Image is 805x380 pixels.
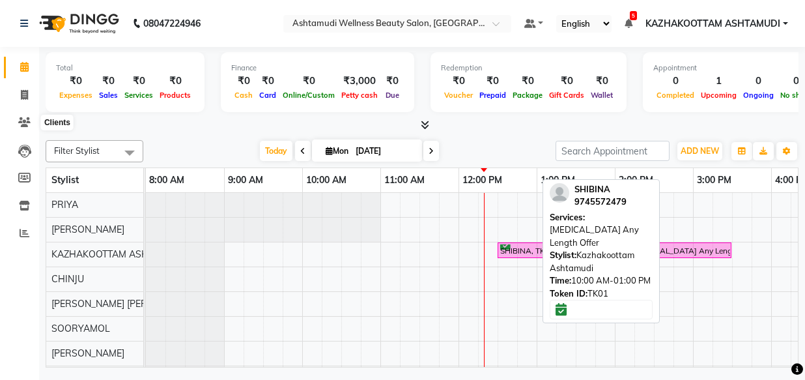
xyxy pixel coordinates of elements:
[338,91,381,100] span: Petty cash
[56,74,96,89] div: ₹0
[51,248,183,260] span: KAZHAKOOTTAM ASHTAMUDI
[51,323,110,334] span: SOORYAMOL
[550,288,587,299] span: Token ID:
[625,18,632,29] a: 5
[550,274,653,287] div: 10:00 AM-01:00 PM
[231,63,404,74] div: Finance
[574,184,610,194] span: SHIBINA
[459,171,505,190] a: 12:00 PM
[143,5,201,42] b: 08047224946
[231,74,256,89] div: ₹0
[279,74,338,89] div: ₹0
[381,74,404,89] div: ₹0
[382,91,402,100] span: Due
[41,115,74,130] div: Clients
[698,91,740,100] span: Upcoming
[256,91,279,100] span: Card
[681,146,719,156] span: ADD NEW
[740,91,777,100] span: Ongoing
[121,74,156,89] div: ₹0
[653,91,698,100] span: Completed
[156,74,194,89] div: ₹0
[550,275,571,285] span: Time:
[338,74,381,89] div: ₹3,000
[550,183,569,203] img: profile
[476,91,509,100] span: Prepaid
[556,141,670,161] input: Search Appointment
[509,74,546,89] div: ₹0
[51,174,79,186] span: Stylist
[630,11,637,20] span: 5
[587,74,616,89] div: ₹0
[587,91,616,100] span: Wallet
[537,171,578,190] a: 1:00 PM
[33,5,122,42] img: logo
[51,224,124,235] span: [PERSON_NAME]
[51,273,84,285] span: CHINJU
[645,17,780,31] span: KAZHAKOOTTAM ASHTAMUDI
[225,171,266,190] a: 9:00 AM
[677,142,722,160] button: ADD NEW
[56,91,96,100] span: Expenses
[322,146,352,156] span: Mon
[96,91,121,100] span: Sales
[698,74,740,89] div: 1
[381,171,428,190] a: 11:00 AM
[694,171,735,190] a: 3:00 PM
[499,244,730,257] div: SHIBINA, TK01, 12:30 PM-03:30 PM, [MEDICAL_DATA] Any Length Offer
[653,74,698,89] div: 0
[550,250,576,260] span: Stylist:
[54,145,100,156] span: Filter Stylist
[96,74,121,89] div: ₹0
[546,74,587,89] div: ₹0
[441,91,476,100] span: Voucher
[615,171,657,190] a: 2:00 PM
[574,196,627,209] div: 9745572479
[550,224,639,248] span: [MEDICAL_DATA] Any Length Offer
[303,171,350,190] a: 10:00 AM
[146,171,188,190] a: 8:00 AM
[256,74,279,89] div: ₹0
[546,91,587,100] span: Gift Cards
[509,91,546,100] span: Package
[51,347,124,359] span: [PERSON_NAME]
[550,212,585,222] span: Services:
[441,63,616,74] div: Redemption
[279,91,338,100] span: Online/Custom
[740,74,777,89] div: 0
[121,91,156,100] span: Services
[231,91,256,100] span: Cash
[352,141,417,161] input: 2025-09-01
[441,74,476,89] div: ₹0
[260,141,292,161] span: Today
[550,249,653,274] div: Kazhakoottam Ashtamudi
[156,91,194,100] span: Products
[51,298,200,310] span: [PERSON_NAME] [PERSON_NAME]
[550,287,653,300] div: TK01
[56,63,194,74] div: Total
[476,74,509,89] div: ₹0
[51,199,78,211] span: PRIYA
